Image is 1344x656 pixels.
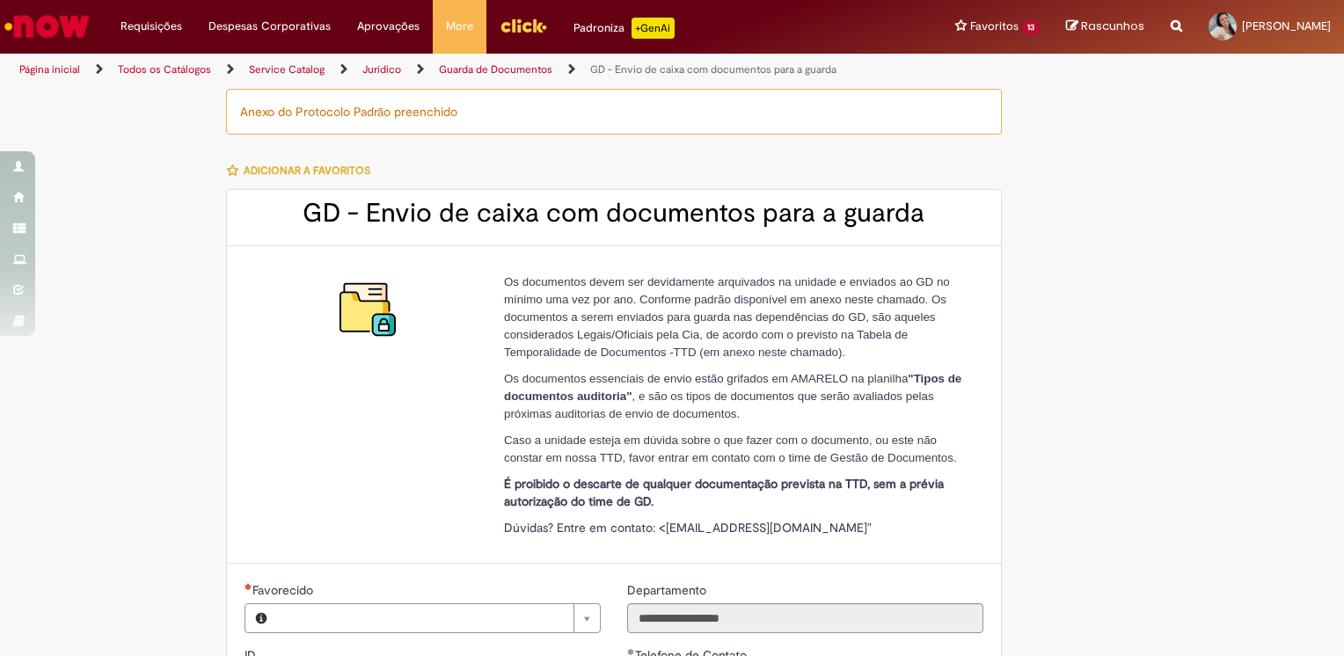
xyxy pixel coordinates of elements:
[245,583,252,590] span: Necessários
[362,62,401,77] a: Jurídico
[590,62,836,77] a: GD - Envio de caixa com documentos para a guarda
[2,9,92,44] img: ServiceNow
[1242,18,1331,33] span: [PERSON_NAME]
[249,62,325,77] a: Service Catalog
[504,476,944,509] strong: É proibido o descarte de qualquer documentação prevista na TTD, sem a prévia autorização do time ...
[439,62,552,77] a: Guarda de Documentos
[357,18,420,35] span: Aprovações
[19,62,80,77] a: Página inicial
[118,62,211,77] a: Todos os Catálogos
[627,648,635,655] span: Obrigatório Preenchido
[970,18,1019,35] span: Favoritos
[627,582,710,598] span: Somente leitura - Departamento
[500,12,547,39] img: click_logo_yellow_360x200.png
[277,604,600,632] a: Limpar campo Favorecido
[340,281,396,338] img: GD - Envio de caixa com documentos para a guarda
[13,54,883,86] ul: Trilhas de página
[245,199,983,228] h2: GD - Envio de caixa com documentos para a guarda
[245,604,277,632] button: Favorecido, Visualizar este registro
[573,18,675,39] div: Padroniza
[226,152,380,189] button: Adicionar a Favoritos
[504,275,950,359] span: Os documentos devem ser devidamente arquivados na unidade e enviados ao GD no mínimo uma vez por ...
[244,164,370,178] span: Adicionar a Favoritos
[504,372,961,420] span: Os documentos essenciais de envio estão grifados em AMARELO na planilha , e são os tipos de docum...
[504,434,957,464] span: Caso a unidade esteja em dúvida sobre o que fazer com o documento, ou este não constar em nossa T...
[632,18,675,39] p: +GenAi
[1022,20,1040,35] span: 13
[1066,18,1144,35] a: Rascunhos
[1081,18,1144,34] span: Rascunhos
[121,18,182,35] span: Requisições
[627,603,983,633] input: Departamento
[208,18,331,35] span: Despesas Corporativas
[226,89,1002,135] div: Anexo do Protocolo Padrão preenchido
[504,519,970,536] p: Dúvidas? Entre em contato: <[EMAIL_ADDRESS][DOMAIN_NAME]"
[504,372,961,403] strong: "Tipos de documentos auditoria"
[252,582,317,598] span: Necessários - Favorecido
[446,18,473,35] span: More
[627,581,710,599] label: Somente leitura - Departamento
